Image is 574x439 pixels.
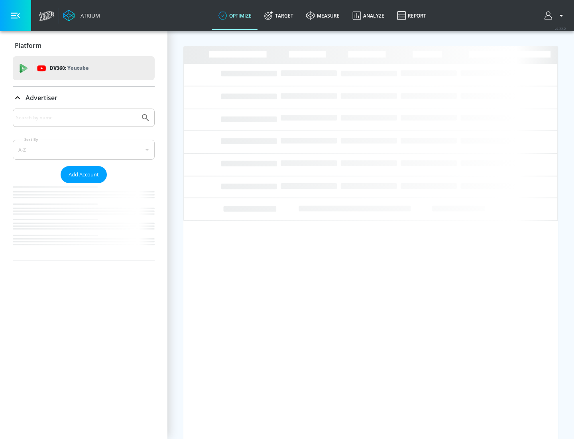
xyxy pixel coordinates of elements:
a: measure [300,1,346,30]
a: Target [258,1,300,30]
button: Add Account [61,166,107,183]
div: DV360: Youtube [13,56,155,80]
div: Platform [13,34,155,57]
a: Report [391,1,432,30]
div: Atrium [77,12,100,19]
span: Add Account [69,170,99,179]
a: optimize [212,1,258,30]
nav: list of Advertiser [13,183,155,261]
a: Atrium [63,10,100,22]
div: A-Z [13,140,155,160]
p: Advertiser [26,93,57,102]
p: Youtube [67,64,88,72]
p: DV360: [50,64,88,73]
div: Advertiser [13,87,155,109]
input: Search by name [16,113,137,123]
a: Analyze [346,1,391,30]
span: v 4.22.2 [555,26,566,31]
label: Sort By [23,137,40,142]
p: Platform [15,41,41,50]
div: Advertiser [13,109,155,261]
